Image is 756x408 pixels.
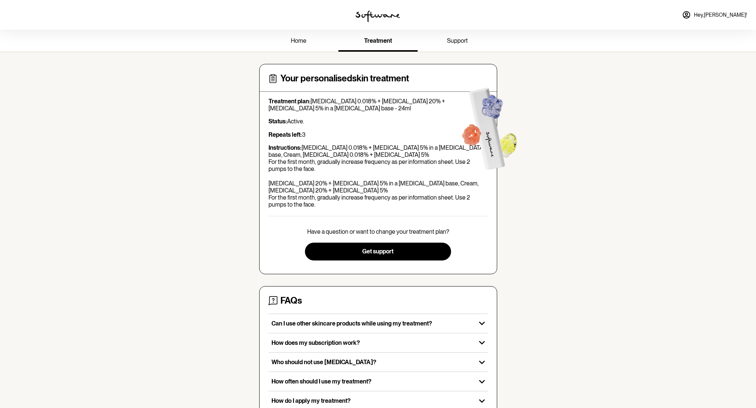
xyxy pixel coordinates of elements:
[268,118,488,125] p: Active.
[268,314,488,333] button: Can I use other skincare products while using my treatment?
[280,73,409,84] h4: Your personalised skin treatment
[305,243,451,260] button: Get support
[271,359,473,366] p: Who should not use [MEDICAL_DATA]?
[268,118,287,125] strong: Status:
[271,397,473,404] p: How do I apply my treatment?
[694,12,747,18] span: Hey, [PERSON_NAME] !
[268,98,311,105] strong: Treatment plan:
[268,131,302,138] strong: Repeats left:
[268,98,488,112] p: [MEDICAL_DATA] 0.018% + [MEDICAL_DATA] 20% + [MEDICAL_DATA] 5% in a [MEDICAL_DATA] base - 24ml
[307,228,449,235] p: Have a question or want to change your treatment plan?
[418,31,497,52] a: support
[271,378,473,385] p: How often should I use my treatment?
[271,339,473,346] p: How does my subscription work?
[268,372,488,391] button: How often should I use my treatment?
[447,37,468,44] span: support
[268,333,488,352] button: How does my subscription work?
[268,131,488,138] p: 3
[338,31,418,52] a: treatment
[362,248,393,255] span: Get support
[268,353,488,372] button: Who should not use [MEDICAL_DATA]?
[446,73,530,180] img: Software treatment bottle
[678,6,752,24] a: Hey,[PERSON_NAME]!
[291,37,306,44] span: home
[364,37,392,44] span: treatment
[259,31,338,52] a: home
[268,144,302,151] strong: Instructions:
[271,320,473,327] p: Can I use other skincare products while using my treatment?
[268,144,488,208] p: [MEDICAL_DATA] 0.018% + [MEDICAL_DATA] 5% in a [MEDICAL_DATA] base, Cream, [MEDICAL_DATA] 0.018% ...
[280,295,302,306] h4: FAQs
[356,10,400,22] img: software logo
